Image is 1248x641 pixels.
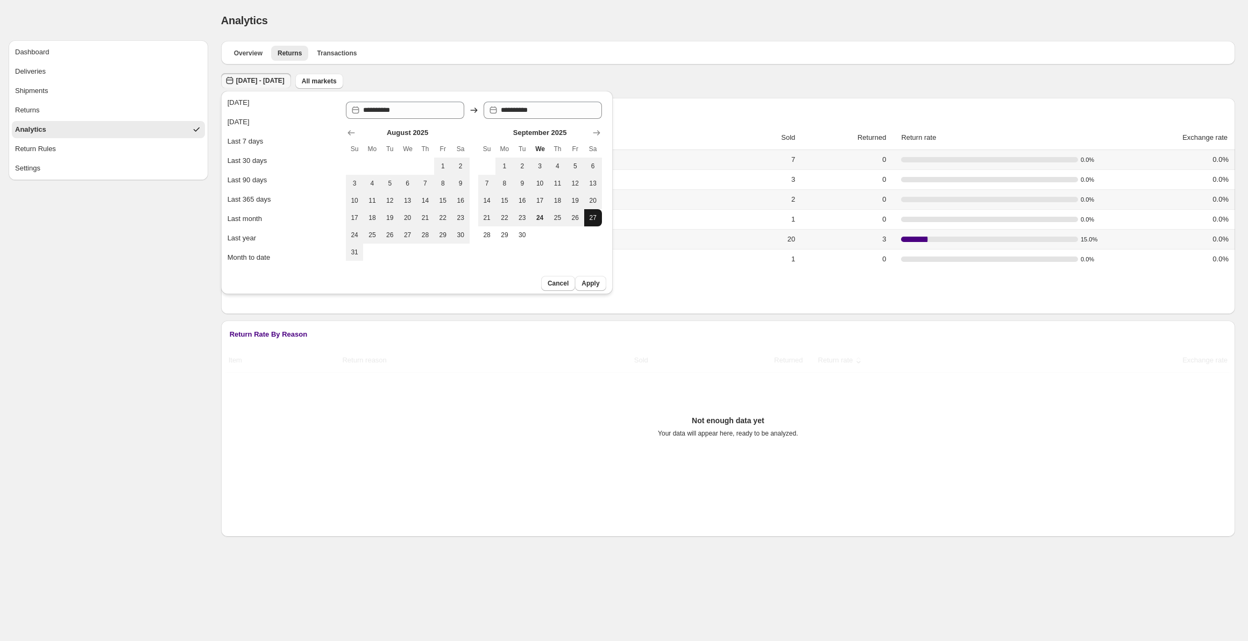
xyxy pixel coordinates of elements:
[438,162,448,170] span: 1
[224,172,332,189] button: Last 90 days
[403,196,412,205] span: 13
[295,74,343,89] button: All markets
[798,249,889,269] td: 0
[566,192,584,209] button: Friday September 19 2025
[737,189,799,209] td: 2
[737,229,799,249] td: 20
[622,350,650,371] button: Sold
[350,248,359,257] span: 31
[478,140,496,158] th: Sunday
[416,209,434,226] button: Thursday August 21 2025
[566,140,584,158] th: Friday
[452,140,470,158] th: Saturday
[500,213,509,222] span: 22
[483,231,492,239] span: 28
[12,63,205,80] button: Deliveries
[1081,254,1109,265] span: 0.0 %
[553,162,562,170] span: 4
[495,140,513,158] th: Monday
[584,192,602,209] button: Saturday September 20 2025
[421,145,430,153] span: Th
[227,350,254,371] button: Item
[762,350,804,371] button: Returned
[346,140,364,158] th: Sunday
[416,226,434,244] button: Thursday August 28 2025
[513,175,531,192] button: Tuesday September 9 2025
[15,163,40,174] div: Settings
[535,213,544,222] span: 24
[399,175,416,192] button: Wednesday August 6 2025
[810,355,853,366] span: Return rate
[1081,214,1109,225] span: 0.0 %
[15,66,46,77] div: Deliveries
[230,106,1226,117] h3: Return Rate By Item
[399,140,416,158] th: Wednesday
[399,209,416,226] button: Wednesday August 20 2025
[385,196,394,205] span: 12
[234,49,263,58] span: Overview
[517,213,527,222] span: 23
[230,329,1226,340] h3: Return Rate By Reason
[588,162,598,170] span: 6
[456,231,465,239] span: 30
[495,226,513,244] button: Monday September 29 2025
[566,209,584,226] button: Friday September 26 2025
[589,125,604,140] button: Show next month, October 2025
[798,169,889,189] td: 0
[15,47,49,58] div: Dashboard
[553,196,562,205] span: 18
[553,145,562,153] span: Th
[584,140,602,158] th: Saturday
[456,213,465,222] span: 23
[575,276,606,291] button: Apply
[478,175,496,192] button: Sunday September 7 2025
[434,158,452,175] button: Friday August 1 2025
[434,175,452,192] button: Friday August 8 2025
[553,179,562,188] span: 11
[224,210,332,227] button: Last month
[317,49,357,58] span: Transactions
[363,226,381,244] button: Monday August 25 2025
[571,179,580,188] span: 12
[346,244,364,261] button: Sunday August 31 2025
[363,209,381,226] button: Monday August 18 2025
[478,192,496,209] button: Sunday September 14 2025
[571,196,580,205] span: 19
[421,196,430,205] span: 14
[535,196,544,205] span: 17
[367,231,377,239] span: 25
[452,226,470,244] button: Saturday August 30 2025
[221,73,291,88] button: [DATE] - [DATE]
[1103,150,1235,169] td: 0.0%
[531,175,549,192] button: Wednesday September 10 2025
[346,175,364,192] button: Sunday August 3 2025
[15,144,56,154] div: Return Rules
[434,140,452,158] th: Friday
[495,158,513,175] button: Monday September 1 2025
[416,192,434,209] button: Thursday August 14 2025
[228,155,267,166] div: Last 30 days
[452,192,470,209] button: Saturday August 16 2025
[385,145,394,153] span: Tu
[341,350,399,371] button: Return reason
[385,179,394,188] span: 5
[452,158,470,175] button: Saturday August 2 2025
[421,231,430,239] span: 28
[478,209,496,226] button: Sunday September 21 2025
[531,209,549,226] button: Today Wednesday September 24 2025
[892,132,936,143] span: Return rate
[438,196,448,205] span: 15
[12,160,205,177] button: Settings
[1170,127,1229,148] button: Exchange rate
[236,76,285,85] span: [DATE] - [DATE]
[346,226,364,244] button: Sunday August 24 2025
[517,231,527,239] span: 30
[483,213,492,222] span: 21
[769,127,797,148] button: Sold
[798,150,889,169] td: 0
[584,209,602,226] button: Saturday September 27 2025
[1103,229,1235,249] td: 0.0%
[588,179,598,188] span: 13
[228,252,271,263] div: Month to date
[549,158,566,175] button: Thursday September 4 2025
